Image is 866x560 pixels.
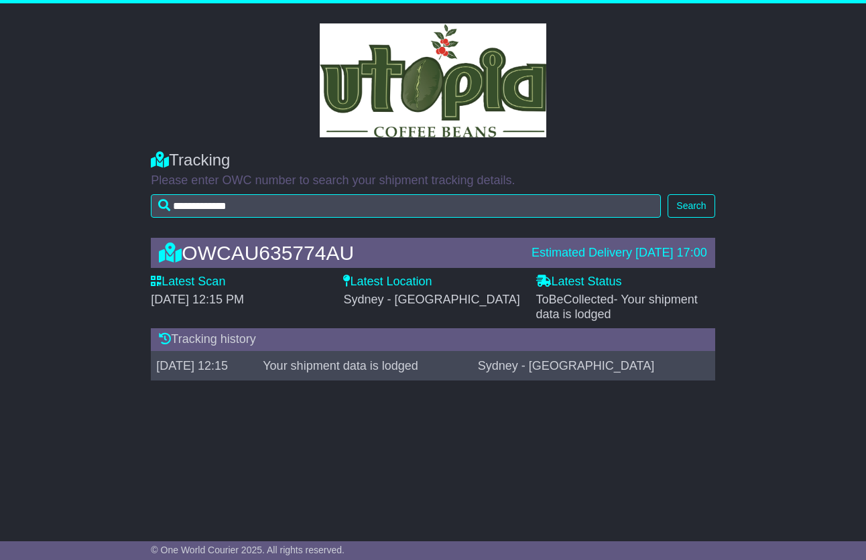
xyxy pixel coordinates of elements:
[151,293,244,306] span: [DATE] 12:15 PM
[151,173,715,188] p: Please enter OWC number to search your shipment tracking details.
[536,293,698,321] span: - Your shipment data is lodged
[151,328,715,351] div: Tracking history
[343,293,519,306] span: Sydney - [GEOGRAPHIC_DATA]
[151,351,257,380] td: [DATE] 12:15
[343,275,432,289] label: Latest Location
[152,242,525,264] div: OWCAU635774AU
[536,275,622,289] label: Latest Status
[536,293,698,321] span: ToBeCollected
[151,275,225,289] label: Latest Scan
[151,151,715,170] div: Tracking
[473,351,715,380] td: Sydney - [GEOGRAPHIC_DATA]
[532,246,707,261] div: Estimated Delivery [DATE] 17:00
[151,545,345,555] span: © One World Courier 2025. All rights reserved.
[320,23,546,137] img: GetCustomerLogo
[257,351,473,380] td: Your shipment data is lodged
[668,194,715,218] button: Search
